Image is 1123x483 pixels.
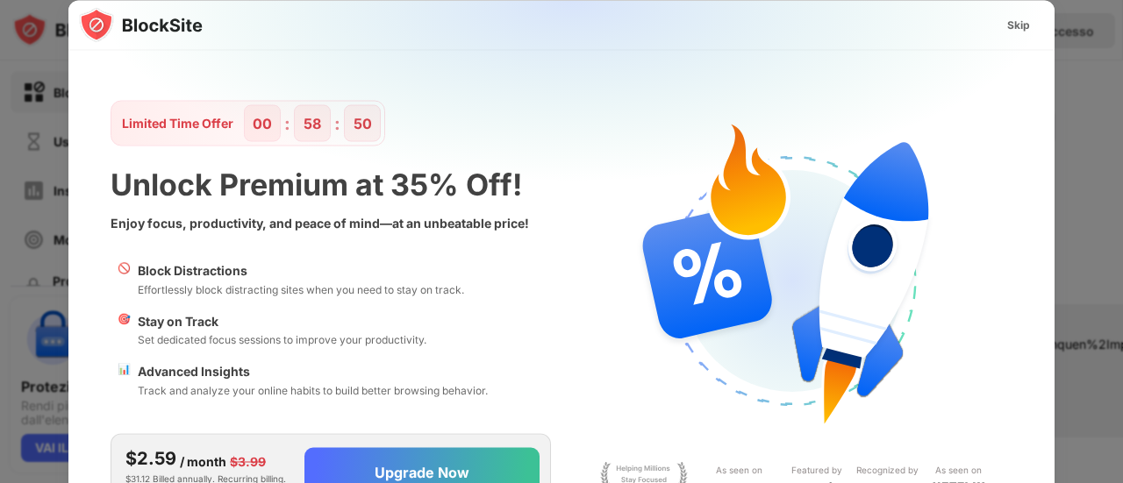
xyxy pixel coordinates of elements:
div: / month [180,451,226,471]
div: 📊 [118,362,131,399]
div: As seen on [716,461,762,478]
div: Recognized by [856,461,919,478]
div: $2.59 [125,445,176,472]
div: Skip [1007,16,1030,33]
div: As seen on [935,461,982,478]
div: Advanced Insights [138,362,488,381]
div: Upgrade Now [375,464,469,481]
div: Track and analyze your online habits to build better browsing behavior. [138,381,488,398]
div: Featured by [791,461,842,478]
div: $3.99 [230,451,266,471]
